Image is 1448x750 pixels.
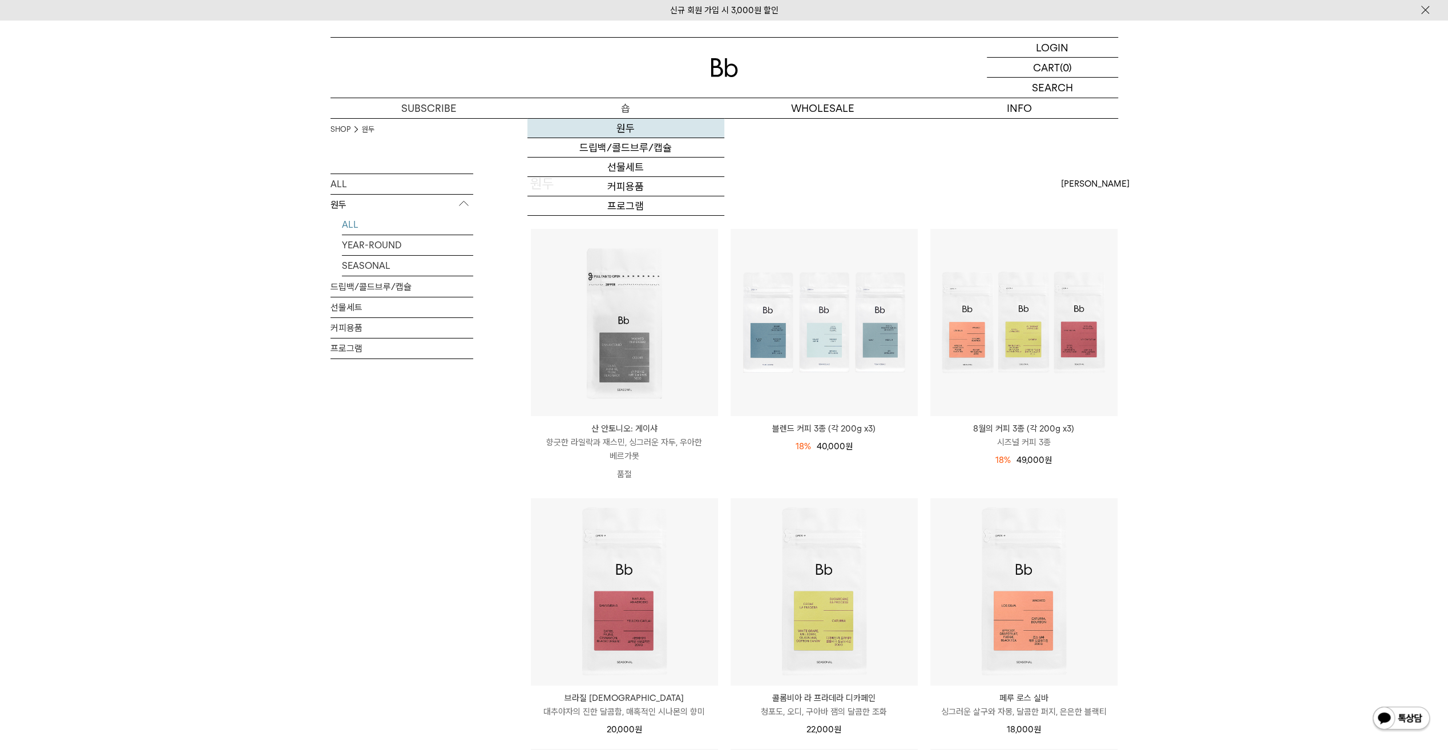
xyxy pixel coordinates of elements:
a: ALL [330,174,473,194]
span: 18,000 [1007,724,1041,735]
img: 8월의 커피 3종 (각 200g x3) [930,229,1118,416]
a: 선물세트 [330,297,473,317]
p: 품절 [531,463,718,486]
p: INFO [921,98,1118,118]
img: 콜롬비아 라 프라데라 디카페인 [731,498,918,686]
div: 18% [995,453,1011,467]
p: 싱그러운 살구와 자몽, 달콤한 퍼지, 은은한 블랙티 [930,705,1118,719]
img: 카카오톡 채널 1:1 채팅 버튼 [1372,705,1431,733]
p: 브라질 [DEMOGRAPHIC_DATA] [531,691,718,705]
a: 원두 [362,124,374,135]
span: 원 [1034,724,1041,735]
a: 숍 [527,98,724,118]
span: 원 [635,724,642,735]
span: 20,000 [607,724,642,735]
p: 산 안토니오: 게이샤 [531,422,718,436]
span: 원 [834,724,841,735]
a: 선물세트 [527,158,724,177]
a: LOGIN [987,38,1118,58]
a: 커피용품 [527,177,724,196]
span: 22,000 [806,724,841,735]
a: SHOP [330,124,350,135]
span: 원 [845,441,853,451]
a: SEASONAL [342,256,473,276]
a: 브라질 [DEMOGRAPHIC_DATA] 대추야자의 진한 달콤함, 매혹적인 시나몬의 향미 [531,691,718,719]
a: 페루 로스 실바 싱그러운 살구와 자몽, 달콤한 퍼지, 은은한 블랙티 [930,691,1118,719]
p: WHOLESALE [724,98,921,118]
p: SEARCH [1032,78,1073,98]
span: 원 [1044,455,1052,465]
a: 커피용품 [330,318,473,338]
a: 신규 회원 가입 시 3,000원 할인 [670,5,779,15]
p: 페루 로스 실바 [930,691,1118,705]
p: 8월의 커피 3종 (각 200g x3) [930,422,1118,436]
p: 원두 [330,195,473,215]
a: 8월의 커피 3종 (각 200g x3) 시즈널 커피 3종 [930,422,1118,449]
p: 향긋한 라일락과 재스민, 싱그러운 자두, 우아한 베르가못 [531,436,718,463]
img: 브라질 사맘바이아 [531,498,718,686]
span: 40,000 [817,441,853,451]
a: 콜롬비아 라 프라데라 디카페인 청포도, 오디, 구아바 잼의 달콤한 조화 [731,691,918,719]
img: 로고 [711,58,738,77]
div: 18% [796,439,811,453]
a: 드립백/콜드브루/캡슐 [330,277,473,297]
img: 페루 로스 실바 [930,498,1118,686]
a: 산 안토니오: 게이샤 향긋한 라일락과 재스민, 싱그러운 자두, 우아한 베르가못 [531,422,718,463]
a: 블렌드 커피 3종 (각 200g x3) [731,422,918,436]
img: 산 안토니오: 게이샤 [531,229,718,416]
a: SUBSCRIBE [330,98,527,118]
a: YEAR-ROUND [342,235,473,255]
p: 청포도, 오디, 구아바 잼의 달콤한 조화 [731,705,918,719]
span: 49,000 [1017,455,1052,465]
a: 프로그램 [330,338,473,358]
a: ALL [342,215,473,235]
a: 드립백/콜드브루/캡슐 [527,138,724,158]
p: LOGIN [1036,38,1068,57]
p: (0) [1060,58,1072,77]
a: 프로그램 [527,196,724,216]
a: 원두 [527,119,724,138]
p: 시즈널 커피 3종 [930,436,1118,449]
a: CART (0) [987,58,1118,78]
p: 콜롬비아 라 프라데라 디카페인 [731,691,918,705]
span: [PERSON_NAME] [1061,177,1130,191]
img: 블렌드 커피 3종 (각 200g x3) [731,229,918,416]
p: CART [1033,58,1060,77]
p: 대추야자의 진한 달콤함, 매혹적인 시나몬의 향미 [531,705,718,719]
